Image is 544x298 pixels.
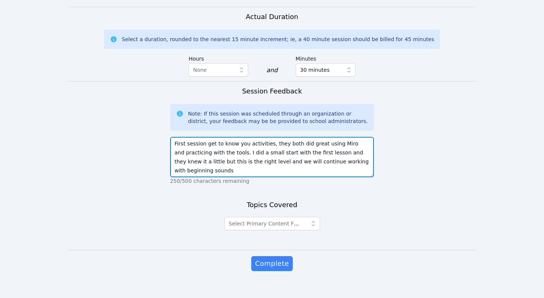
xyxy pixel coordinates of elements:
[296,52,356,63] label: Minutes
[266,66,277,75] div: and
[122,36,434,43] div: Select a duration, rounded to the nearest 15 minute increment; ie, a 40 minute session should be ...
[170,177,374,185] p: 250/500 characters remaining
[296,63,356,77] button: 30 minutes
[251,256,292,271] button: Complete
[188,110,368,125] div: Note: If this session was scheduled through an organization or district, your feedback may be be ...
[229,221,306,227] span: Select Primary Content Focus
[300,65,330,74] span: 30 minutes
[170,137,374,177] textarea: First session get to know you activities, they both did great using Miro and practicing with the ...
[188,63,248,77] button: None
[255,258,289,269] span: Complete
[193,67,207,73] span: None
[242,86,302,96] h3: Session Feedback
[224,217,320,230] button: Select Primary Content Focus
[246,12,298,22] h3: Actual Duration
[188,52,248,63] label: Hours
[247,200,297,210] h3: Topics Covered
